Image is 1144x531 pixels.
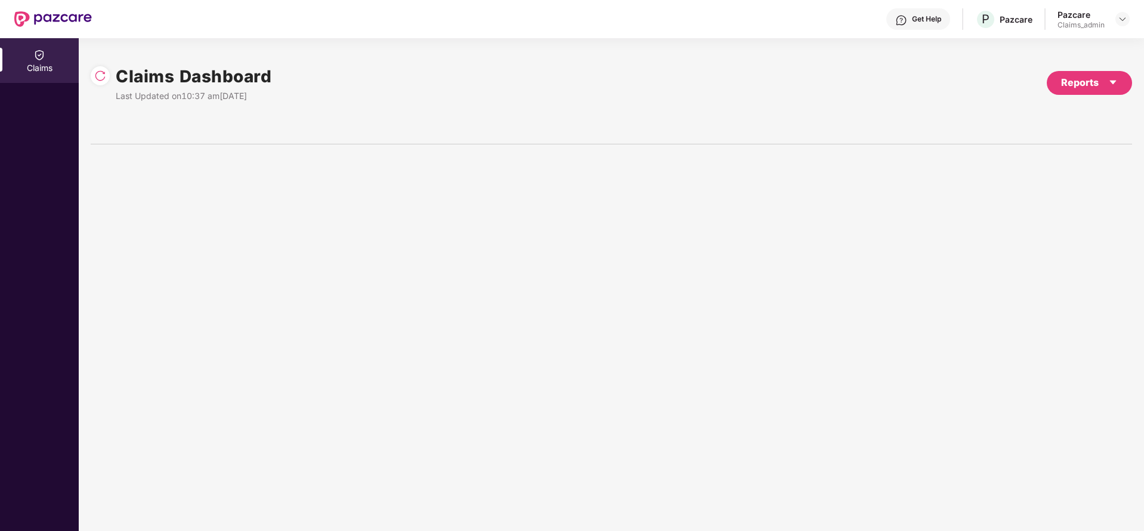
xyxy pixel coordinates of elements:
h1: Claims Dashboard [116,63,271,89]
img: New Pazcare Logo [14,11,92,27]
div: Pazcare [1058,9,1105,20]
div: Last Updated on 10:37 am[DATE] [116,89,271,103]
img: svg+xml;base64,PHN2ZyBpZD0iUmVsb2FkLTMyeDMyIiB4bWxucz0iaHR0cDovL3d3dy53My5vcmcvMjAwMC9zdmciIHdpZH... [94,70,106,82]
div: Get Help [912,14,941,24]
span: caret-down [1108,78,1118,87]
img: svg+xml;base64,PHN2ZyBpZD0iRHJvcGRvd24tMzJ4MzIiIHhtbG5zPSJodHRwOi8vd3d3LnczLm9yZy8yMDAwL3N2ZyIgd2... [1118,14,1127,24]
img: svg+xml;base64,PHN2ZyBpZD0iSGVscC0zMngzMiIgeG1sbnM9Imh0dHA6Ly93d3cudzMub3JnLzIwMDAvc3ZnIiB3aWR0aD... [895,14,907,26]
span: P [982,12,990,26]
div: Pazcare [1000,14,1032,25]
img: svg+xml;base64,PHN2ZyBpZD0iQ2xhaW0iIHhtbG5zPSJodHRwOi8vd3d3LnczLm9yZy8yMDAwL3N2ZyIgd2lkdGg9IjIwIi... [33,49,45,61]
div: Claims_admin [1058,20,1105,30]
div: Reports [1061,75,1118,90]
